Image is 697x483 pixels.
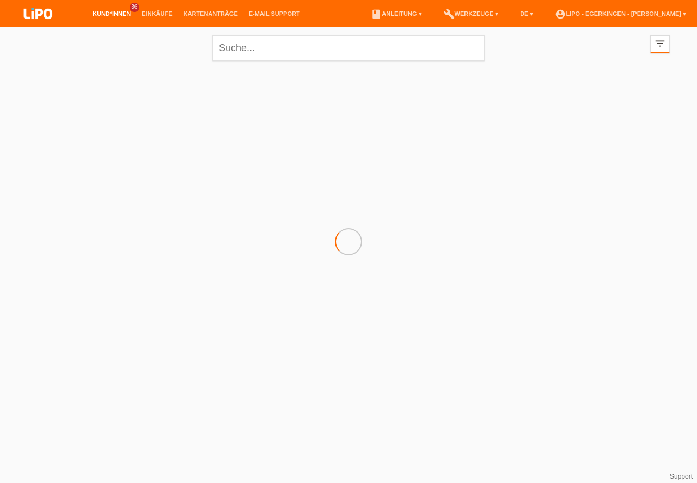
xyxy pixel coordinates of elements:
i: build [444,9,455,20]
i: filter_list [654,38,666,50]
a: LIPO pay [11,22,65,30]
a: buildWerkzeuge ▾ [438,10,504,17]
a: account_circleLIPO - Egerkingen - [PERSON_NAME] ▾ [549,10,692,17]
a: Kartenanträge [178,10,243,17]
input: Suche... [212,35,485,61]
a: E-Mail Support [243,10,305,17]
a: bookAnleitung ▾ [365,10,427,17]
a: Support [670,473,693,480]
a: Kund*innen [87,10,136,17]
span: 36 [130,3,139,12]
a: DE ▾ [515,10,539,17]
a: Einkäufe [136,10,178,17]
i: account_circle [555,9,566,20]
i: book [371,9,382,20]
